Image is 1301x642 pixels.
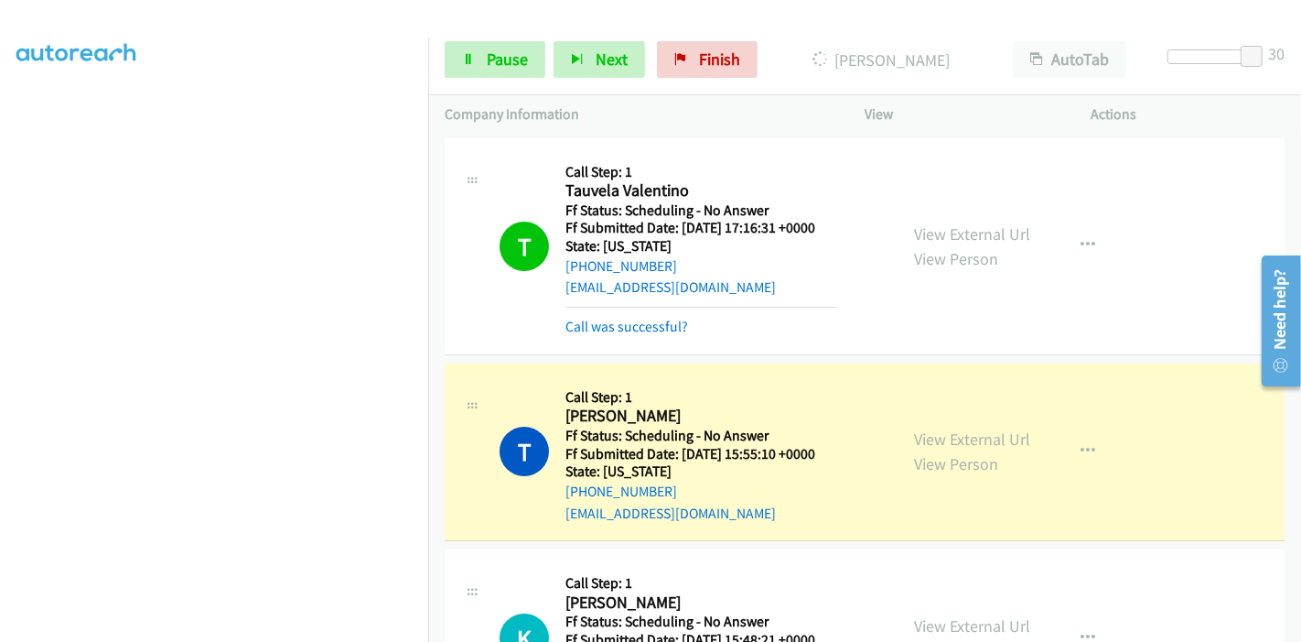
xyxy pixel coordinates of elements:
[565,219,838,237] h5: Ff Submitted Date: [DATE] 17:16:31 +0000
[500,427,549,476] h1: T
[565,163,838,181] h5: Call Step: 1
[500,222,549,271] h1: T
[565,505,776,522] a: [EMAIL_ADDRESS][DOMAIN_NAME]
[565,318,688,335] a: Call was successful?
[565,388,838,407] h5: Call Step: 1
[565,278,776,296] a: [EMAIL_ADDRESS][DOMAIN_NAME]
[554,41,645,78] button: Next
[782,48,980,72] p: [PERSON_NAME]
[565,427,838,445] h5: Ff Status: Scheduling - No Answer
[914,615,1030,637] a: View External Url
[445,41,545,78] a: Pause
[565,574,838,593] h5: Call Step: 1
[914,223,1030,245] a: View External Url
[914,429,1030,450] a: View External Url
[445,103,832,125] p: Company Information
[487,49,528,70] span: Pause
[865,103,1059,125] p: View
[914,453,998,474] a: View Person
[565,462,838,481] h5: State: [US_STATE]
[565,201,838,220] h5: Ff Status: Scheduling - No Answer
[596,49,628,70] span: Next
[1268,41,1285,66] div: 30
[699,49,740,70] span: Finish
[657,41,758,78] a: Finish
[565,257,677,275] a: [PHONE_NUMBER]
[565,593,838,614] h2: [PERSON_NAME]
[565,613,838,631] h5: Ff Status: Scheduling - No Answer
[1249,248,1301,394] iframe: Resource Center
[565,406,838,427] h2: [PERSON_NAME]
[1091,103,1285,125] p: Actions
[565,180,838,201] h2: Tauvela Valentino
[565,445,838,463] h5: Ff Submitted Date: [DATE] 15:55:10 +0000
[565,483,677,500] a: [PHONE_NUMBER]
[565,237,838,256] h5: State: [US_STATE]
[1013,41,1126,78] button: AutoTab
[914,248,998,269] a: View Person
